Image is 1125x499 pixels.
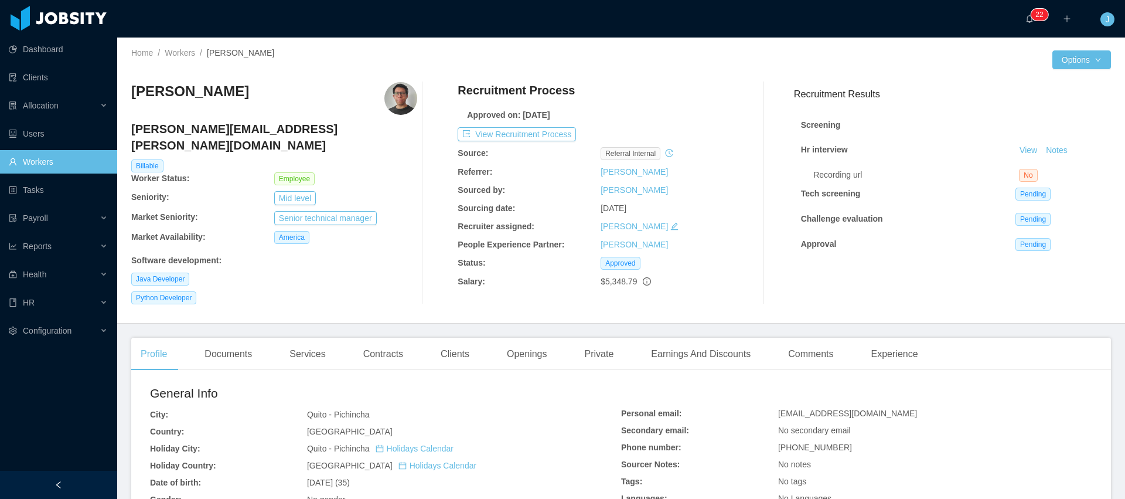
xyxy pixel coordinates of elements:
[150,444,200,453] b: Holiday City:
[458,277,485,286] b: Salary:
[801,120,841,130] strong: Screening
[1041,144,1072,158] button: Notes
[9,38,108,61] a: icon: pie-chartDashboard
[23,270,46,279] span: Health
[801,145,848,154] strong: Hr interview
[398,461,476,470] a: icon: calendarHolidays Calendar
[601,257,640,270] span: Approved
[1015,145,1041,155] a: View
[621,460,680,469] b: Sourcer Notes:
[9,270,17,279] i: icon: medicine-box
[150,410,168,419] b: City:
[458,258,485,267] b: Status:
[801,239,837,249] strong: Approval
[9,242,17,250] i: icon: line-chart
[1035,9,1039,21] p: 2
[274,172,315,185] span: Employee
[458,222,534,231] b: Recruiter assigned:
[1039,9,1044,21] p: 2
[307,444,454,453] span: Quito - Pichincha
[131,212,198,222] b: Market Seniority:
[131,48,153,57] a: Home
[376,444,384,453] i: icon: calendar
[280,338,335,371] div: Services
[131,82,249,101] h3: [PERSON_NAME]
[778,409,917,418] span: [EMAIL_ADDRESS][DOMAIN_NAME]
[467,110,550,120] b: Approved on: [DATE]
[1052,50,1111,69] button: Optionsicon: down
[9,122,108,145] a: icon: robotUsers
[575,338,623,371] div: Private
[23,101,59,110] span: Allocation
[131,273,189,286] span: Java Developer
[23,242,52,251] span: Reports
[376,444,454,453] a: icon: calendarHolidays Calendar
[131,121,417,154] h4: [PERSON_NAME][EMAIL_ADDRESS][PERSON_NAME][DOMAIN_NAME]
[165,48,195,57] a: Workers
[150,384,621,403] h2: General Info
[9,214,17,222] i: icon: file-protect
[458,82,575,99] h4: Recruitment Process
[601,147,660,160] span: Referral internal
[458,185,505,195] b: Sourced by:
[307,461,476,470] span: [GEOGRAPHIC_DATA]
[801,214,883,223] strong: Challenge evaluation
[354,338,412,371] div: Contracts
[9,327,17,335] i: icon: setting
[23,298,35,307] span: HR
[1015,213,1051,226] span: Pending
[307,410,370,419] span: Quito - Pichincha
[131,232,206,242] b: Market Availability:
[601,277,637,286] span: $5,348.79
[195,338,261,371] div: Documents
[778,443,852,452] span: [PHONE_NUMBER]
[601,222,668,231] a: [PERSON_NAME]
[150,427,184,436] b: Country:
[9,298,17,307] i: icon: book
[458,127,576,141] button: icon: exportView Recruitment Process
[23,213,48,223] span: Payroll
[458,240,564,249] b: People Experience Partner:
[274,191,316,205] button: Mid level
[431,338,479,371] div: Clients
[601,185,668,195] a: [PERSON_NAME]
[621,409,682,418] b: Personal email:
[801,189,861,198] strong: Tech screening
[307,478,350,487] span: [DATE] (35)
[1031,9,1048,21] sup: 22
[601,167,668,176] a: [PERSON_NAME]
[1025,15,1034,23] i: icon: bell
[778,426,851,435] span: No secondary email
[621,426,689,435] b: Secondary email:
[1106,12,1110,26] span: J
[207,48,274,57] span: [PERSON_NAME]
[150,461,216,470] b: Holiday Country:
[9,101,17,110] i: icon: solution
[862,338,928,371] div: Experience
[9,178,108,202] a: icon: profileTasks
[458,130,576,139] a: icon: exportView Recruitment Process
[384,82,417,115] img: 071cb220-5fe8-11e9-b4aa-155a2ce63c70_6650e4892a1c2-400w.png
[779,338,843,371] div: Comments
[131,192,169,202] b: Seniority:
[158,48,160,57] span: /
[9,66,108,89] a: icon: auditClients
[9,150,108,174] a: icon: userWorkers
[778,476,1092,488] div: No tags
[307,427,393,436] span: [GEOGRAPHIC_DATA]
[1015,188,1051,201] span: Pending
[131,174,189,183] b: Worker Status:
[642,338,760,371] div: Earnings And Discounts
[200,48,202,57] span: /
[398,461,407,470] i: icon: calendar
[670,222,679,230] i: icon: edit
[794,87,1111,101] h3: Recruitment Results
[497,338,557,371] div: Openings
[621,477,642,486] b: Tags:
[601,240,668,249] a: [PERSON_NAME]
[274,231,309,244] span: America
[150,478,201,487] b: Date of birth:
[23,326,71,335] span: Configuration
[131,256,221,265] b: Software development :
[458,203,515,213] b: Sourcing date:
